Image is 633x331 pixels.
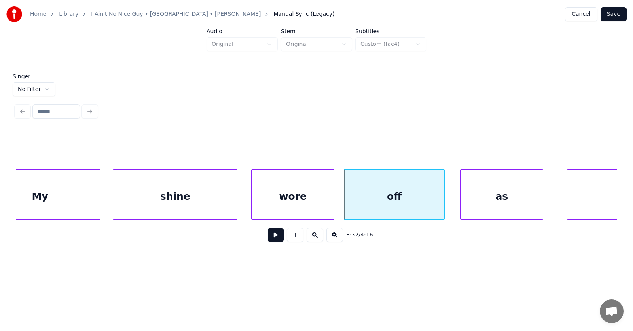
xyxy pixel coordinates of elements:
[30,10,46,18] a: Home
[565,7,597,21] button: Cancel
[601,7,627,21] button: Save
[600,299,624,323] a: Open chat
[30,10,334,18] nav: breadcrumb
[59,10,78,18] a: Library
[13,74,55,79] label: Singer
[346,231,365,239] div: /
[355,28,426,34] label: Subtitles
[360,231,373,239] span: 4:16
[346,231,358,239] span: 3:32
[273,10,334,18] span: Manual Sync (Legacy)
[207,28,278,34] label: Audio
[281,28,352,34] label: Stem
[91,10,261,18] a: I Ain't No Nice Guy • [GEOGRAPHIC_DATA] • [PERSON_NAME]
[6,6,22,22] img: youka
